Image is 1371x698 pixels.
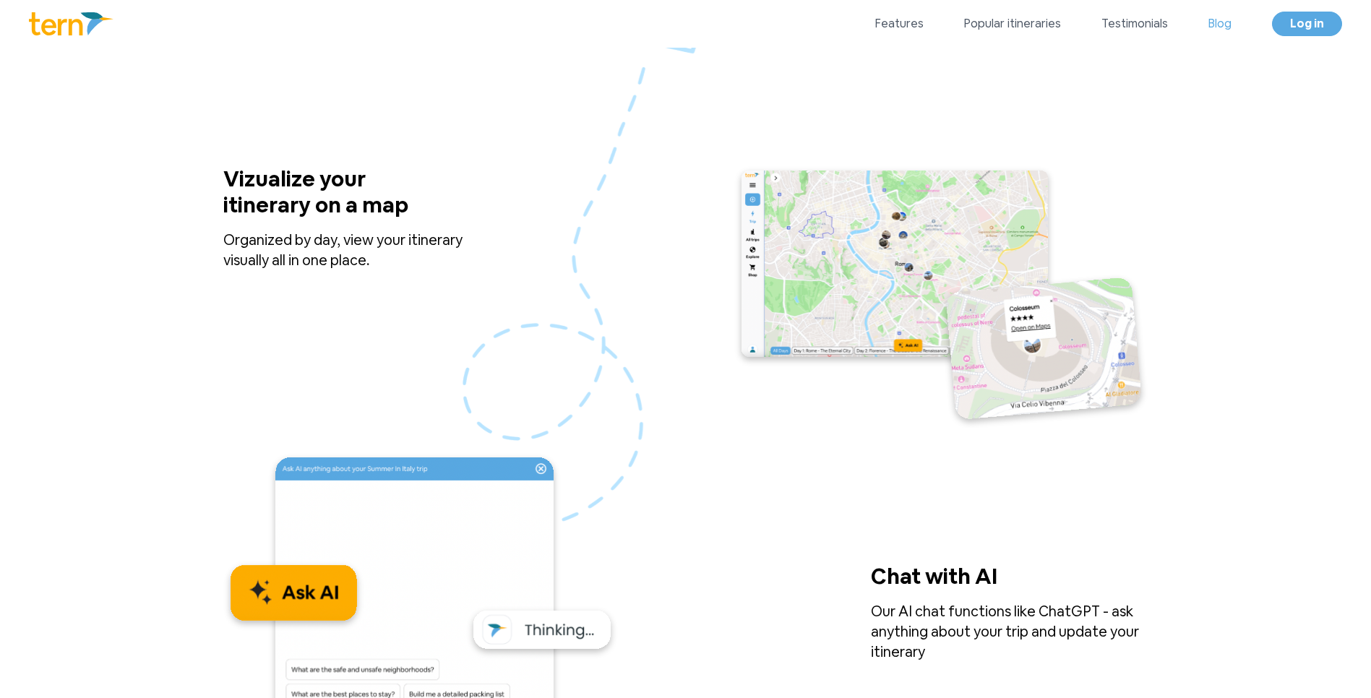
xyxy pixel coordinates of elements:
p: Chat with AI [871,564,1102,601]
a: Blog [1208,15,1232,33]
a: Log in [1272,12,1342,36]
a: Features [875,15,924,33]
p: Organized by day, view your itinerary visually all in one place. [223,230,501,270]
p: Vizualize your itinerary on a map [223,166,455,230]
img: Logo [29,12,113,35]
span: Log in [1290,16,1324,31]
a: Testimonials [1101,15,1168,33]
p: Our AI chat functions like ChatGPT - ask anything about your trip and update your itinerary [871,601,1148,662]
a: Popular itineraries [964,15,1061,33]
img: itinerary_map.039b9530.svg [734,166,1148,429]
